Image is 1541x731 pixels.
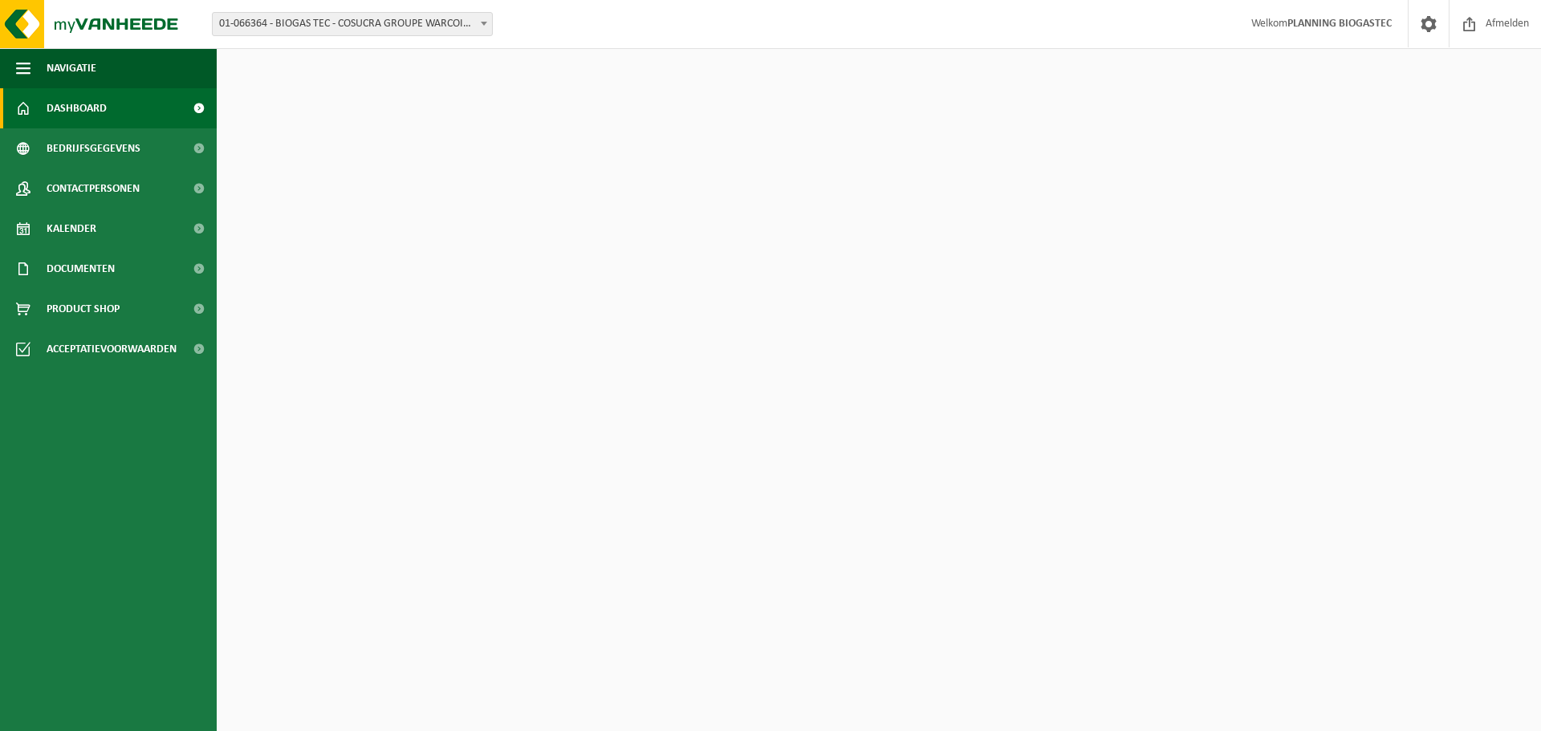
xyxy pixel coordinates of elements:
[1287,18,1392,30] strong: PLANNING BIOGASTEC
[212,12,493,36] span: 01-066364 - BIOGAS TEC - COSUCRA GROUPE WARCOING - WARCOING
[47,209,96,249] span: Kalender
[213,13,492,35] span: 01-066364 - BIOGAS TEC - COSUCRA GROUPE WARCOING - WARCOING
[47,128,140,169] span: Bedrijfsgegevens
[47,169,140,209] span: Contactpersonen
[47,289,120,329] span: Product Shop
[47,48,96,88] span: Navigatie
[47,88,107,128] span: Dashboard
[47,329,177,369] span: Acceptatievoorwaarden
[47,249,115,289] span: Documenten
